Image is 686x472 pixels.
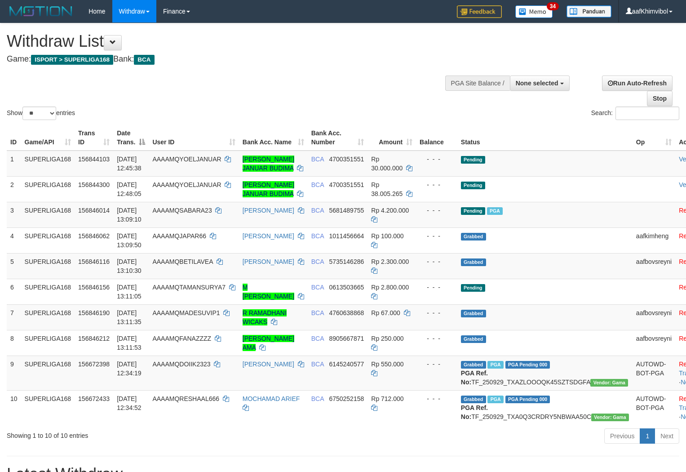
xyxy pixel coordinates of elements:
[329,335,364,342] span: Copy 8905667871 to clipboard
[7,202,21,227] td: 3
[647,91,673,106] a: Stop
[505,361,550,369] span: PGA Pending
[311,284,324,291] span: BCA
[371,361,403,368] span: Rp 550.000
[516,80,558,87] span: None selected
[590,379,628,387] span: Vendor URL: https://trx31.1velocity.biz
[457,125,633,151] th: Status
[461,182,485,189] span: Pending
[487,207,503,215] span: Marked by aafsoycanthlai
[371,207,409,214] span: Rp 4.200.000
[7,279,21,304] td: 6
[78,181,110,188] span: 156844300
[7,253,21,279] td: 5
[113,125,149,151] th: Date Trans.: activate to sort column descending
[7,4,75,18] img: MOTION_logo.png
[117,181,142,197] span: [DATE] 12:48:05
[149,125,239,151] th: User ID: activate to sort column ascending
[152,361,210,368] span: AAAAMQDOIIK2323
[420,283,454,292] div: - - -
[243,284,294,300] a: M [PERSON_NAME]
[21,176,75,202] td: SUPERLIGA168
[7,227,21,253] td: 4
[7,107,75,120] label: Show entries
[152,258,212,265] span: AAAAMQBETILAVEA
[420,232,454,240] div: - - -
[21,151,75,177] td: SUPERLIGA168
[311,309,324,316] span: BCA
[655,428,679,444] a: Next
[329,232,364,240] span: Copy 1011456664 to clipboard
[420,257,454,266] div: - - -
[75,125,113,151] th: Trans ID: activate to sort column ascending
[420,360,454,369] div: - - -
[78,395,110,402] span: 156672433
[371,181,403,197] span: Rp 38.005.265
[243,258,294,265] a: [PERSON_NAME]
[633,125,675,151] th: Op: activate to sort column ascending
[461,258,486,266] span: Grabbed
[633,304,675,330] td: aafbovsreyni
[117,258,142,274] span: [DATE] 13:10:30
[21,390,75,425] td: SUPERLIGA168
[117,361,142,377] span: [DATE] 12:34:19
[510,76,570,91] button: None selected
[633,390,675,425] td: AUTOWD-BOT-PGA
[640,428,655,444] a: 1
[420,308,454,317] div: - - -
[329,361,364,368] span: Copy 6145240577 to clipboard
[371,335,403,342] span: Rp 250.000
[117,232,142,249] span: [DATE] 13:09:50
[547,2,559,10] span: 34
[117,309,142,325] span: [DATE] 13:11:35
[461,370,488,386] b: PGA Ref. No:
[420,180,454,189] div: - - -
[21,202,75,227] td: SUPERLIGA168
[461,361,486,369] span: Grabbed
[633,253,675,279] td: aafbovsreyni
[457,390,633,425] td: TF_250929_TXA0Q3CRDRY5NBWAA50C
[633,330,675,356] td: aafbovsreyni
[7,304,21,330] td: 7
[371,156,403,172] span: Rp 30.000.000
[117,395,142,411] span: [DATE] 12:34:52
[615,107,679,120] input: Search:
[7,55,448,64] h4: Game: Bank:
[243,395,300,402] a: MOCHAMAD ARIEF
[515,5,553,18] img: Button%20Memo.svg
[21,330,75,356] td: SUPERLIGA168
[311,395,324,402] span: BCA
[78,207,110,214] span: 156846014
[329,207,364,214] span: Copy 5681489755 to clipboard
[152,207,212,214] span: AAAAMQSABARA23
[78,335,110,342] span: 156846212
[591,107,679,120] label: Search:
[31,55,113,65] span: ISPORT > SUPERLIGA168
[311,207,324,214] span: BCA
[416,125,457,151] th: Balance
[78,361,110,368] span: 156672398
[604,428,640,444] a: Previous
[420,334,454,343] div: - - -
[505,396,550,403] span: PGA Pending
[420,394,454,403] div: - - -
[152,232,206,240] span: AAAAMQJAPAR66
[420,206,454,215] div: - - -
[243,232,294,240] a: [PERSON_NAME]
[152,156,221,163] span: AAAAMQYOELJANUAR
[602,76,673,91] a: Run Auto-Refresh
[633,227,675,253] td: aafkimheng
[7,176,21,202] td: 2
[461,335,486,343] span: Grabbed
[329,309,364,316] span: Copy 4760638868 to clipboard
[329,258,364,265] span: Copy 5735146286 to clipboard
[7,32,448,50] h1: Withdraw List
[21,253,75,279] td: SUPERLIGA168
[371,258,409,265] span: Rp 2.300.000
[311,335,324,342] span: BCA
[243,309,287,325] a: R RAMADHANI WICAKS
[7,330,21,356] td: 8
[7,427,279,440] div: Showing 1 to 10 of 10 entries
[7,356,21,390] td: 9
[461,233,486,240] span: Grabbed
